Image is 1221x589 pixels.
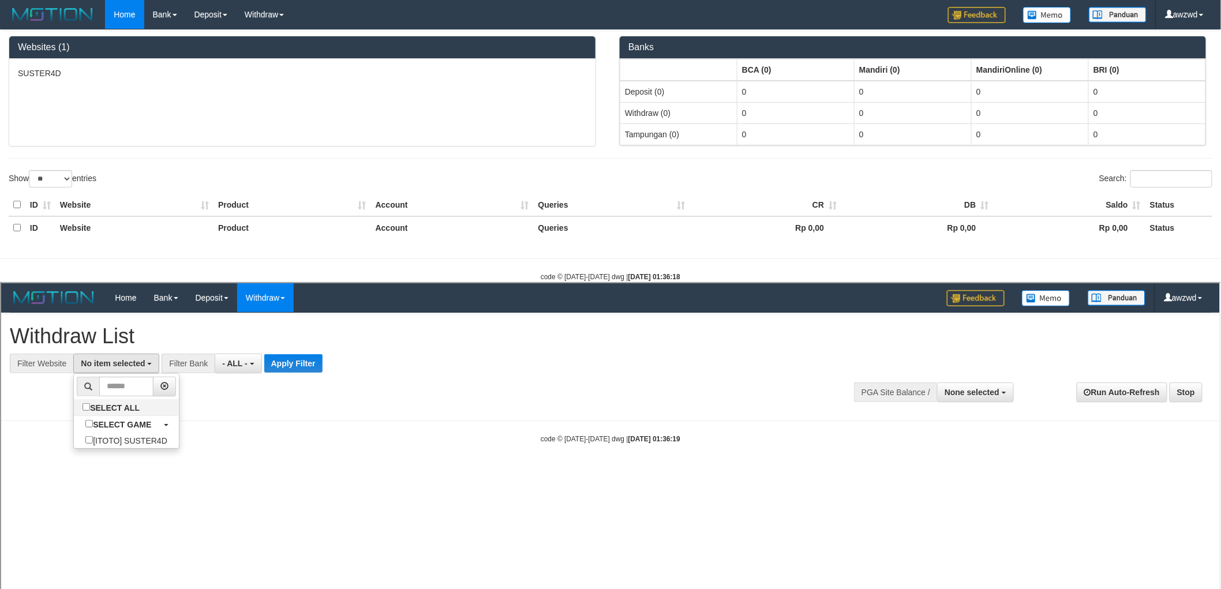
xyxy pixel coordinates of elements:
td: 0 [737,81,855,103]
th: Queries [534,216,690,239]
th: CR [690,194,841,216]
th: Saldo [994,194,1145,216]
span: None selected [943,104,998,114]
img: MOTION_logo.png [9,6,96,23]
th: Group: activate to sort column ascending [1089,59,1206,81]
label: Search: [1099,170,1212,187]
th: Account [371,216,534,239]
th: Group: activate to sort column ascending [972,59,1089,81]
td: 0 [1089,123,1206,145]
div: Filter Website [9,70,72,90]
div: PGA Site Balance / [853,99,936,119]
b: SELECT GAME [92,137,150,146]
th: Website [55,216,214,239]
input: SELECT GAME [84,137,92,144]
select: Showentries [29,170,72,187]
strong: [DATE] 01:36:19 [627,152,679,160]
label: Show entries [9,170,96,187]
th: Queries [534,194,690,216]
input: Search: [1130,170,1212,187]
a: Stop [1168,99,1201,119]
td: Tampungan (0) [620,123,737,145]
th: Rp 0,00 [994,216,1145,239]
img: panduan.png [1087,7,1144,22]
td: 0 [1089,81,1206,103]
th: Group: activate to sort column ascending [620,59,737,81]
span: No item selected [80,76,144,85]
button: None selected [936,99,1013,119]
label: SELECT ALL [73,116,150,132]
strong: [DATE] 01:36:18 [628,273,680,281]
th: Rp 0,00 [690,216,841,239]
th: Product [214,216,371,239]
td: 0 [855,123,972,145]
input: SELECT ALL [81,120,89,127]
th: Account [371,194,534,216]
img: Button%20Memo.svg [1023,7,1072,23]
img: Feedback.jpg [948,7,1006,23]
div: Filter Bank [160,70,214,90]
small: code © [DATE]-[DATE] dwg | [540,152,679,160]
td: Deposit (0) [620,81,737,103]
td: 0 [972,81,1089,103]
th: Group: activate to sort column ascending [855,59,972,81]
img: panduan.png [1089,7,1147,22]
td: 0 [737,102,855,123]
p: SUSTER4D [18,67,587,79]
th: Rp 0,00 [841,216,993,239]
th: ID [25,216,55,239]
button: Apply Filter [263,71,321,89]
a: SELECT GAME [73,133,178,149]
button: No item selected [72,70,158,90]
td: 0 [737,123,855,145]
h1: Withdraw List [9,42,801,65]
th: Product [214,194,371,216]
a: Run Auto-Refresh [1076,99,1166,119]
input: [ITOTO] SUSTER4D [84,153,92,160]
button: - ALL - [214,70,260,90]
img: Button%20Memo.svg [1021,7,1069,23]
td: Withdraw (0) [620,102,737,123]
th: Website [55,194,214,216]
th: Status [1145,194,1212,216]
small: code © [DATE]-[DATE] dwg | [541,273,680,281]
td: 0 [972,102,1089,123]
h3: Websites (1) [18,42,587,52]
td: 0 [1089,102,1206,123]
img: Feedback.jpg [946,7,1003,23]
th: Group: activate to sort column ascending [737,59,855,81]
td: 0 [855,102,972,123]
td: 0 [855,81,972,103]
label: [ITOTO] SUSTER4D [73,149,178,165]
th: ID [25,194,55,216]
span: - ALL - [221,76,246,85]
td: 0 [972,123,1089,145]
h3: Banks [628,42,1197,52]
th: Status [1145,216,1212,239]
th: DB [841,194,993,216]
